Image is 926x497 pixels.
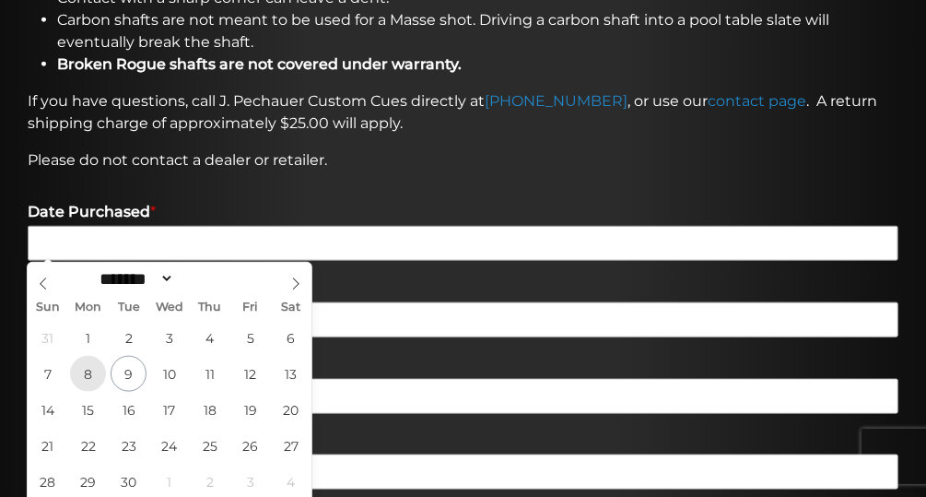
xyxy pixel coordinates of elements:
span: September 27, 2025 [273,428,309,464]
span: September 25, 2025 [192,428,228,464]
span: September 1, 2025 [70,320,106,356]
span: September 6, 2025 [273,320,309,356]
span: September 15, 2025 [70,392,106,428]
a: [PHONE_NUMBER] [485,92,627,110]
span: Mon [68,302,109,314]
span: September 7, 2025 [29,356,65,392]
span: September 24, 2025 [151,428,187,464]
label: Full Name [28,432,898,452]
span: September 19, 2025 [232,392,268,428]
span: Tue [109,302,149,314]
span: September 10, 2025 [151,356,187,392]
span: September 9, 2025 [111,356,147,392]
p: Please do not contact a dealer or retailer. [28,149,898,172]
span: Sun [28,302,68,314]
span: September 14, 2025 [29,392,65,428]
span: September 21, 2025 [29,428,65,464]
select: Month [93,269,174,289]
span: September 17, 2025 [151,392,187,428]
p: If you have questions, call J. Pechauer Custom Cues directly at , or use our . A return shipping ... [28,90,898,135]
span: September 13, 2025 [273,356,309,392]
span: September 11, 2025 [192,356,228,392]
span: Fri [230,302,271,314]
li: Carbon shafts are not meant to be used for a Masse shot. Driving a carbon shaft into a pool table... [57,9,898,53]
input: Year [174,269,246,289]
span: September 12, 2025 [232,356,268,392]
span: September 5, 2025 [232,320,268,356]
span: September 18, 2025 [192,392,228,428]
span: September 20, 2025 [273,392,309,428]
span: August 31, 2025 [29,320,65,356]
span: September 16, 2025 [111,392,147,428]
label: Cue Model [28,356,898,375]
span: September 23, 2025 [111,428,147,464]
span: September 8, 2025 [70,356,106,392]
span: Thu [190,302,230,314]
span: September 2, 2025 [111,320,147,356]
label: Dealer Name [28,279,898,299]
a: contact page [708,92,806,110]
span: September 26, 2025 [232,428,268,464]
label: Date Purchased [28,203,898,222]
strong: Broken Rogue shafts are not covered under warranty. [57,55,462,73]
span: September 4, 2025 [192,320,228,356]
span: September 22, 2025 [70,428,106,464]
span: Wed [149,302,190,314]
span: Sat [271,302,311,314]
span: September 3, 2025 [151,320,187,356]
